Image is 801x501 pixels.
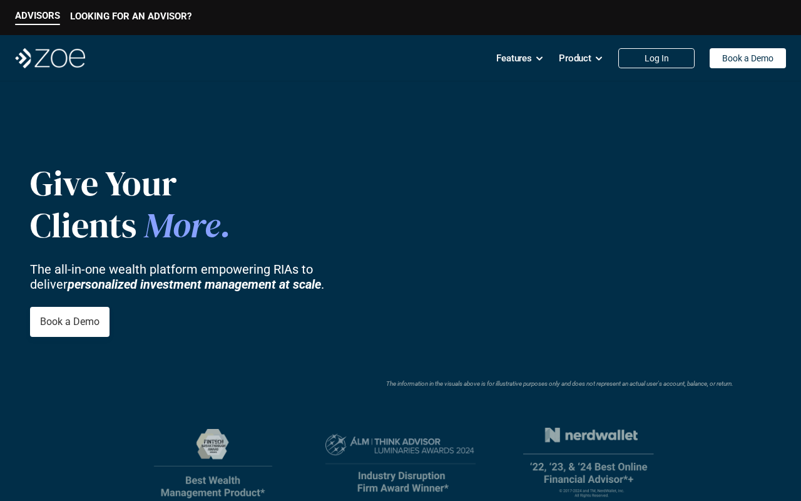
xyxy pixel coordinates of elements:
[386,380,733,387] em: The information in the visuals above is for illustrative purposes only and does not represent an ...
[618,48,695,68] a: Log In
[645,53,669,64] p: Log In
[30,162,349,204] p: Give Your
[710,48,786,68] a: Book a Demo
[30,205,349,247] p: Clients
[722,53,773,64] p: Book a Demo
[68,277,321,292] strong: personalized investment management at scale
[30,307,110,337] a: Book a Demo
[40,316,99,328] p: Book a Demo
[70,11,191,22] p: LOOKING FOR AN ADVISOR?
[144,202,220,250] span: More
[15,10,60,21] p: ADVISORS
[220,202,231,250] span: .
[496,49,532,68] p: Features
[559,49,591,68] p: Product
[30,262,349,292] p: The all-in-one wealth platform empowering RIAs to deliver .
